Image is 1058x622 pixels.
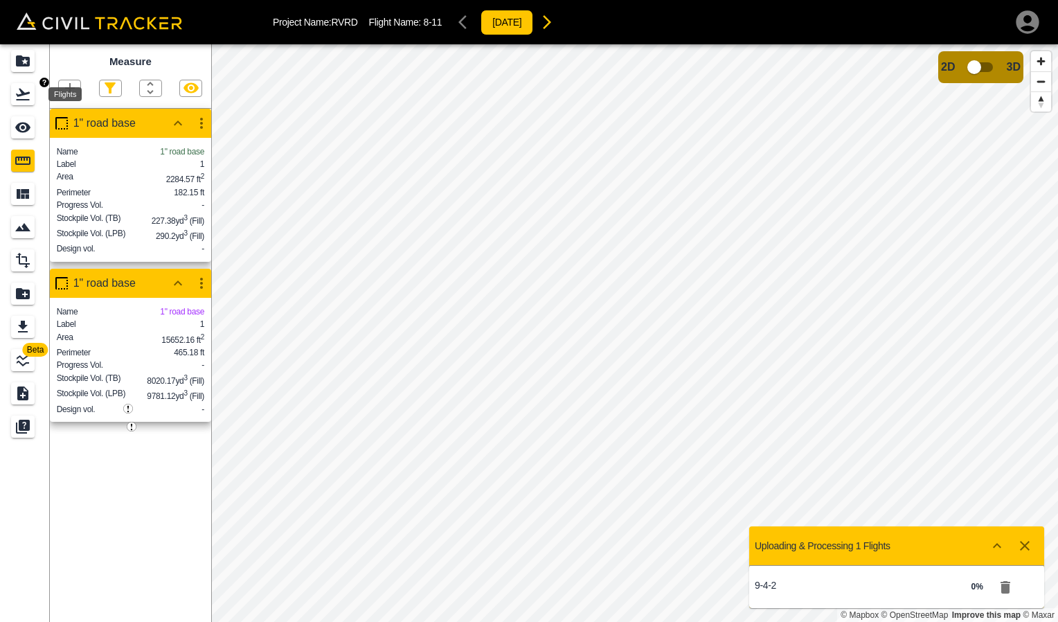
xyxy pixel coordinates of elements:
[1023,610,1055,620] a: Maxar
[952,610,1021,620] a: Map feedback
[1031,71,1051,91] button: Zoom out
[48,87,82,101] div: Flights
[1031,91,1051,112] button: Reset bearing to north
[983,532,1011,560] button: Show more
[755,580,897,591] p: 9-4-2
[841,610,879,620] a: Mapbox
[1007,61,1021,73] span: 3D
[424,17,442,28] span: 8-11
[941,61,955,73] span: 2D
[369,17,442,28] p: Flight Name:
[17,12,182,30] img: Civil Tracker
[971,582,983,592] strong: 0 %
[481,10,533,35] button: [DATE]
[1031,51,1051,71] button: Zoom in
[211,44,1058,622] canvas: Map
[755,540,890,551] p: Uploading & Processing 1 Flights
[881,610,949,620] a: OpenStreetMap
[273,17,358,28] p: Project Name: RVRD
